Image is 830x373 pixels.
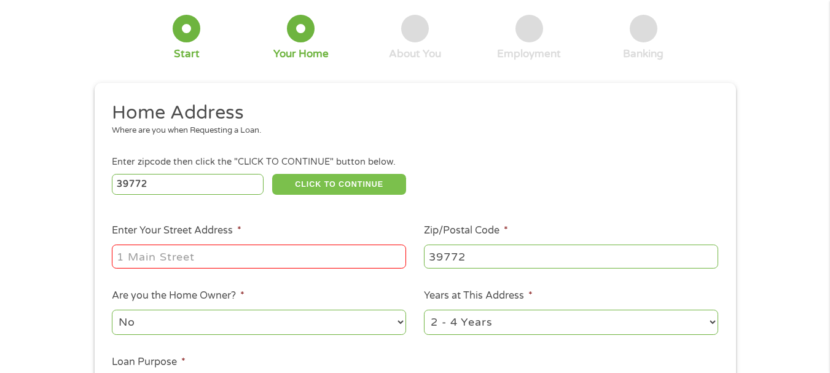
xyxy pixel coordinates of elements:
label: Years at This Address [424,289,533,302]
button: CLICK TO CONTINUE [272,174,406,195]
div: Start [174,47,200,61]
label: Enter Your Street Address [112,224,241,237]
div: Your Home [273,47,329,61]
div: Enter zipcode then click the "CLICK TO CONTINUE" button below. [112,155,718,169]
div: Banking [623,47,664,61]
input: Enter Zipcode (e.g 01510) [112,174,264,195]
label: Loan Purpose [112,356,186,369]
h2: Home Address [112,101,709,125]
input: 1 Main Street [112,245,406,268]
label: Are you the Home Owner? [112,289,245,302]
label: Zip/Postal Code [424,224,508,237]
div: Where are you when Requesting a Loan. [112,125,709,137]
div: About You [389,47,441,61]
div: Employment [497,47,561,61]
